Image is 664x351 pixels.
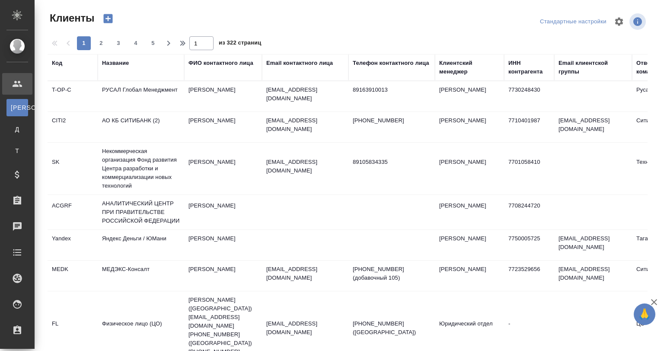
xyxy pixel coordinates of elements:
span: 3 [112,39,125,48]
div: Телефон контактного лица [353,59,429,67]
td: [EMAIL_ADDRESS][DOMAIN_NAME] [554,112,632,142]
p: [PHONE_NUMBER] [353,116,431,125]
span: из 322 страниц [219,38,261,50]
td: МЕДЭКС-Консалт [98,261,184,291]
td: [PERSON_NAME] [435,197,504,227]
span: 5 [146,39,160,48]
span: Посмотреть информацию [629,13,648,30]
td: SK [48,153,98,184]
td: MEDK [48,261,98,291]
td: 7730248430 [504,81,554,112]
span: Настроить таблицу [609,11,629,32]
td: Яндекс Деньги / ЮМани [98,230,184,260]
p: [PHONE_NUMBER] (добавочный 105) [353,265,431,282]
td: [EMAIL_ADDRESS][DOMAIN_NAME] [554,230,632,260]
p: 89163910013 [353,86,431,94]
button: 4 [129,36,143,50]
div: Email клиентской группы [559,59,628,76]
td: [PERSON_NAME] [435,261,504,291]
p: [EMAIL_ADDRESS][DOMAIN_NAME] [266,158,344,175]
span: Клиенты [48,11,94,25]
div: ФИО контактного лица [188,59,253,67]
p: 89105834335 [353,158,431,166]
td: Yandex [48,230,98,260]
div: Название [102,59,129,67]
td: [PERSON_NAME] [184,197,262,227]
td: РУСАЛ Глобал Менеджмент [98,81,184,112]
td: [PERSON_NAME] [184,81,262,112]
td: АНАЛИТИЧЕСКИЙ ЦЕНТР ПРИ ПРАВИТЕЛЬСТВЕ РОССИЙСКОЙ ФЕДЕРАЦИИ [98,195,184,230]
td: Физическое лицо (ЦО) [98,315,184,345]
td: ACGRF [48,197,98,227]
a: Д [6,121,28,138]
td: CITI2 [48,112,98,142]
td: 7750005725 [504,230,554,260]
td: 7710401987 [504,112,554,142]
a: [PERSON_NAME] [6,99,28,116]
td: Юридический отдел [435,315,504,345]
a: Т [6,142,28,160]
td: FL [48,315,98,345]
td: [PERSON_NAME] [184,153,262,184]
p: [PHONE_NUMBER] ([GEOGRAPHIC_DATA]) [353,319,431,337]
td: [PERSON_NAME] [435,153,504,184]
p: [EMAIL_ADDRESS][DOMAIN_NAME] [266,116,344,134]
span: [PERSON_NAME] [11,103,24,112]
span: 2 [94,39,108,48]
button: 🙏 [634,303,655,325]
td: [PERSON_NAME] [184,112,262,142]
td: 7708244720 [504,197,554,227]
td: [PERSON_NAME] [184,261,262,291]
td: - [504,315,554,345]
p: [EMAIL_ADDRESS][DOMAIN_NAME] [266,265,344,282]
td: T-OP-C [48,81,98,112]
td: [PERSON_NAME] [184,230,262,260]
div: Код [52,59,62,67]
td: [EMAIL_ADDRESS][DOMAIN_NAME] [554,261,632,291]
button: Создать [98,11,118,26]
td: 7701058410 [504,153,554,184]
span: 4 [129,39,143,48]
div: Email контактного лица [266,59,333,67]
div: ИНН контрагента [508,59,550,76]
span: Т [11,147,24,155]
p: [EMAIL_ADDRESS][DOMAIN_NAME] [266,86,344,103]
button: 5 [146,36,160,50]
td: АО КБ СИТИБАНК (2) [98,112,184,142]
td: Некоммерческая организация Фонд развития Центра разработки и коммерциализации новых технологий [98,143,184,195]
td: 7723529656 [504,261,554,291]
td: [PERSON_NAME] [435,112,504,142]
div: split button [538,15,609,29]
div: Клиентский менеджер [439,59,500,76]
button: 2 [94,36,108,50]
td: [PERSON_NAME] [435,81,504,112]
span: 🙏 [637,305,652,323]
p: [EMAIL_ADDRESS][DOMAIN_NAME] [266,319,344,337]
span: Д [11,125,24,134]
td: [PERSON_NAME] [435,230,504,260]
button: 3 [112,36,125,50]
